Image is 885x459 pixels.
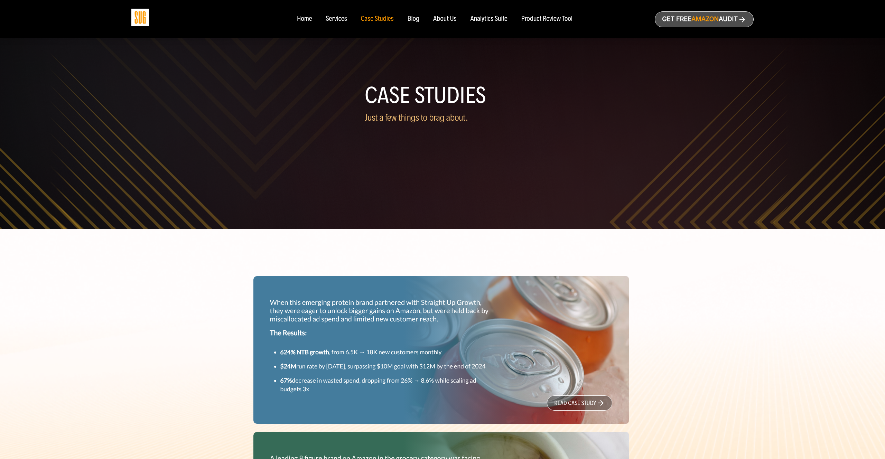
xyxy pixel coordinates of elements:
[280,363,486,370] small: run rate by [DATE], surpassing $10M goal with $12M by the end of 2024
[655,11,754,27] a: Get freeAmazonAudit
[361,15,394,23] a: Case Studies
[547,395,612,411] a: read case study
[471,15,507,23] a: Analytics Suite
[326,15,347,23] a: Services
[691,16,719,23] span: Amazon
[297,15,312,23] a: Home
[280,348,329,356] strong: 624% NTB growth
[270,329,307,337] strong: The Results:
[280,377,476,393] small: decrease in wasted spend, dropping from 26% → 8.6% while scaling ad budgets 3x
[270,298,495,323] p: When this emerging protein brand partnered with Straight Up Growth, they were eager to unlock big...
[408,15,420,23] a: Blog
[433,15,457,23] a: About Us
[131,9,149,26] img: Sug
[280,348,442,356] small: , from 6.5K → 18K new customers monthly
[365,112,468,123] span: Just a few things to brag about.
[365,85,520,106] h1: Case Studies
[521,15,572,23] a: Product Review Tool
[280,363,297,370] strong: $24M
[280,377,292,384] strong: 67%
